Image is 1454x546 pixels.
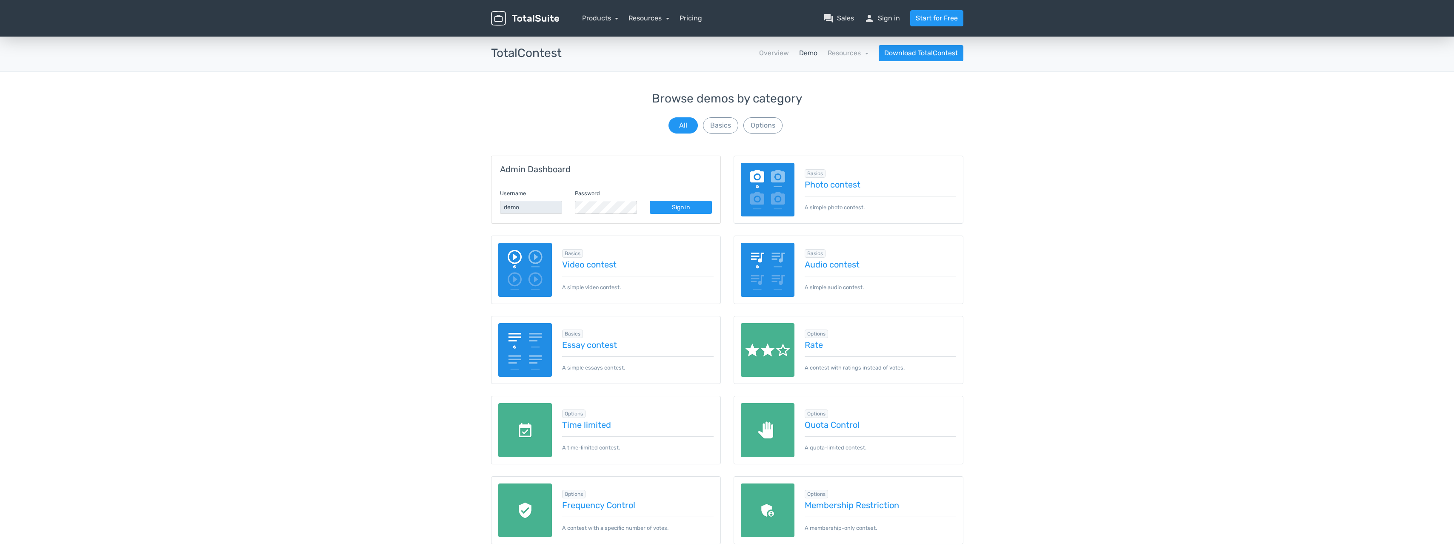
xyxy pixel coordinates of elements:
p: A simple essays contest. [562,356,714,372]
a: Pricing [680,13,702,23]
a: Time limited [562,420,714,429]
p: A quota-limited contest. [805,436,956,452]
p: A simple photo contest. [805,196,956,211]
img: video-poll.png.webp [498,243,552,297]
a: Membership Restriction [805,500,956,510]
h5: Admin Dashboard [500,165,712,174]
img: members-only.png.webp [741,483,795,537]
button: Options [743,117,783,134]
img: essay-contest.png.webp [498,323,552,377]
a: Overview [759,48,789,58]
a: Frequency Control [562,500,714,510]
span: Browse all in Options [562,490,586,498]
a: Video contest [562,260,714,269]
img: recaptcha.png.webp [498,483,552,537]
a: question_answerSales [823,13,854,23]
a: Resources [628,14,669,22]
span: Browse all in Options [562,409,586,418]
p: A simple video contest. [562,276,714,291]
a: Products [582,14,619,22]
a: Rate [805,340,956,350]
img: TotalSuite for WordPress [491,11,559,26]
p: A simple audio contest. [805,276,956,291]
span: person [864,13,874,23]
span: Browse all in Options [805,490,828,498]
p: A time-limited contest. [562,436,714,452]
a: Sign in [650,201,712,214]
p: A contest with ratings instead of votes. [805,356,956,372]
span: Browse all in Basics [805,169,826,178]
span: Browse all in Basics [562,330,583,338]
a: Audio contest [805,260,956,269]
button: All [668,117,698,134]
button: Basics [703,117,738,134]
a: Download TotalContest [879,45,963,61]
span: Browse all in Options [805,409,828,418]
a: Essay contest [562,340,714,350]
span: Browse all in Options [805,330,828,338]
a: Resources [828,49,868,57]
span: Browse all in Basics [562,249,583,258]
a: personSign in [864,13,900,23]
img: quota-limited.png.webp [741,403,795,457]
img: rate.png.webp [741,323,795,377]
a: Demo [799,48,817,58]
p: A membership-only contest. [805,517,956,532]
label: Username [500,189,526,197]
span: question_answer [823,13,834,23]
img: audio-poll.png.webp [741,243,795,297]
h3: TotalContest [491,47,562,60]
label: Password [575,189,600,197]
a: Photo contest [805,180,956,189]
h3: Browse demos by category [491,92,963,105]
img: date-limited.png.webp [498,403,552,457]
span: Browse all in Basics [805,249,826,258]
img: image-poll.png.webp [741,163,795,217]
a: Start for Free [910,10,963,26]
p: A contest with a specific number of votes. [562,517,714,532]
a: Quota Control [805,420,956,429]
